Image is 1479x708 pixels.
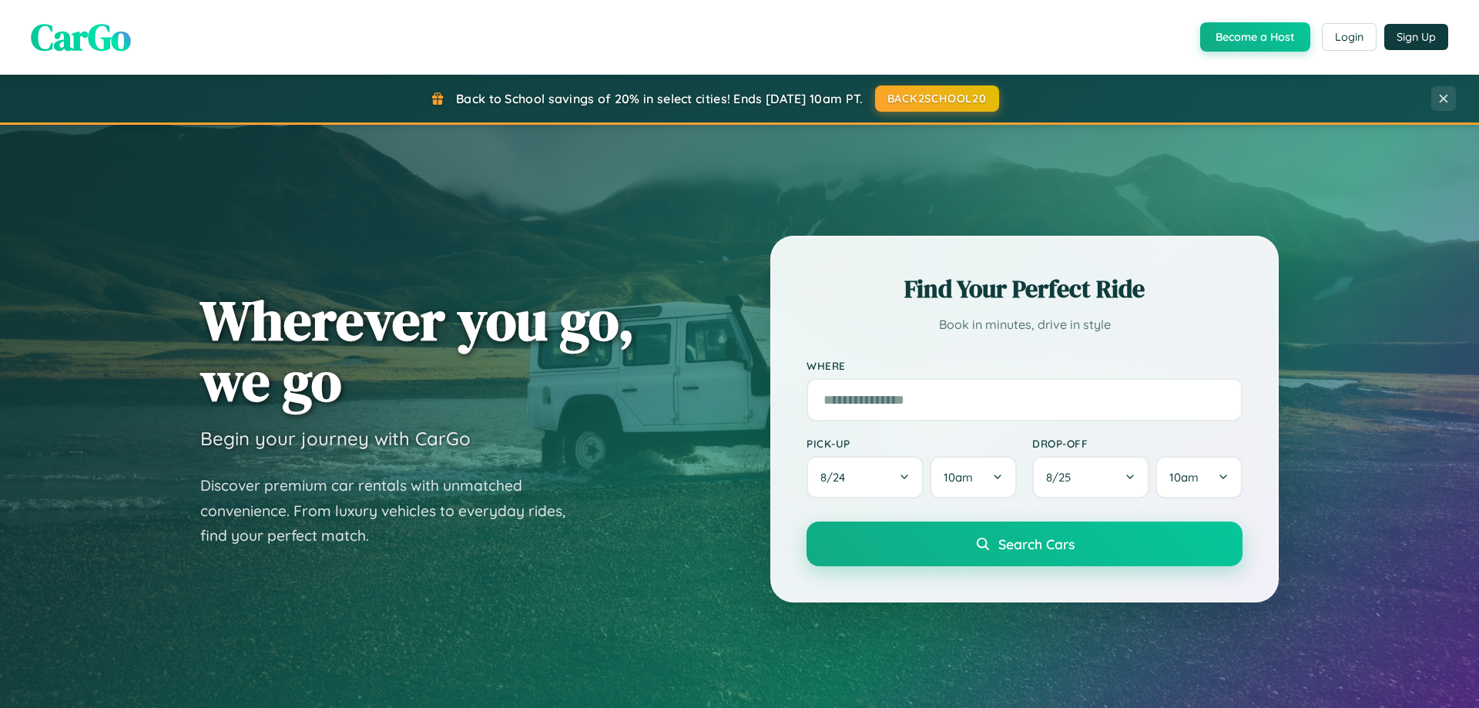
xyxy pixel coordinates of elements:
label: Where [807,359,1243,372]
span: 8 / 24 [820,470,853,485]
span: Search Cars [998,535,1075,552]
h1: Wherever you go, we go [200,290,635,411]
label: Pick-up [807,437,1017,450]
button: BACK2SCHOOL20 [875,86,999,112]
span: 8 / 25 [1046,470,1078,485]
p: Discover premium car rentals with unmatched convenience. From luxury vehicles to everyday rides, ... [200,473,585,549]
button: 8/25 [1032,456,1149,498]
span: Back to School savings of 20% in select cities! Ends [DATE] 10am PT. [456,91,863,106]
span: 10am [1169,470,1199,485]
span: CarGo [31,12,131,62]
button: Login [1322,23,1377,51]
button: 10am [1155,456,1243,498]
h2: Find Your Perfect Ride [807,272,1243,306]
button: 8/24 [807,456,924,498]
p: Book in minutes, drive in style [807,314,1243,336]
button: Search Cars [807,522,1243,566]
button: Become a Host [1200,22,1310,52]
label: Drop-off [1032,437,1243,450]
span: 10am [944,470,973,485]
h3: Begin your journey with CarGo [200,427,471,450]
button: Sign Up [1384,24,1448,50]
button: 10am [930,456,1017,498]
